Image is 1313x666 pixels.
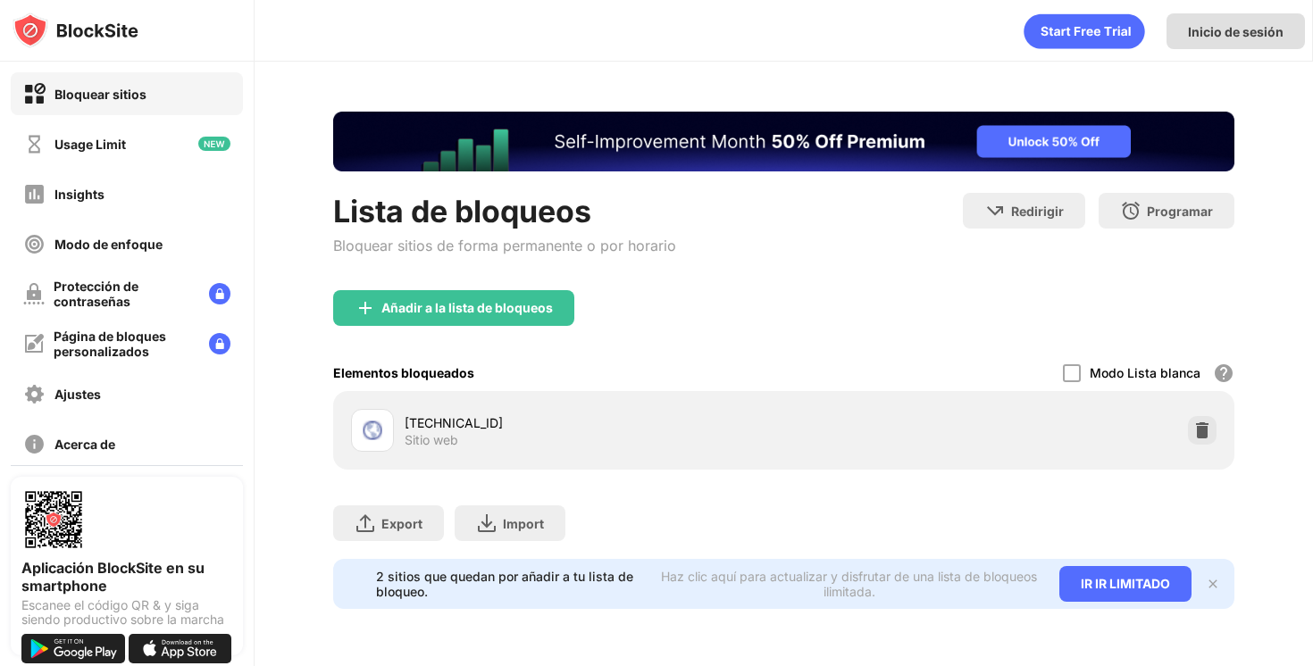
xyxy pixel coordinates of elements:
img: password-protection-off.svg [23,283,45,304]
div: Export [381,516,422,531]
img: about-off.svg [23,433,46,455]
div: Acerca de [54,437,115,452]
img: get-it-on-google-play.svg [21,634,125,663]
div: Elementos bloqueados [333,365,474,380]
img: lock-menu.svg [209,333,230,354]
div: Página de bloques personalizados [54,329,195,359]
img: options-page-qr-code.png [21,487,86,552]
div: Usage Limit [54,137,126,152]
div: Bloquear sitios [54,87,146,102]
div: Añadir a la lista de bloqueos [381,301,553,315]
div: Redirigir [1011,204,1064,219]
img: download-on-the-app-store.svg [129,634,232,663]
img: time-usage-off.svg [23,133,46,155]
img: insights-off.svg [23,183,46,205]
div: Modo Lista blanca [1090,365,1200,380]
div: Lista de bloqueos [333,193,676,229]
div: Sitio web [405,432,458,448]
div: Bloquear sitios de forma permanente o por horario [333,237,676,254]
img: favicons [362,420,383,441]
img: lock-menu.svg [209,283,230,304]
div: [TECHNICAL_ID] [405,413,783,432]
img: new-icon.svg [198,137,230,151]
div: 2 sitios que quedan por añadir a tu lista de bloqueo. [376,569,649,599]
img: customize-block-page-off.svg [23,333,45,354]
div: Import [503,516,544,531]
img: focus-off.svg [23,233,46,255]
div: Programar [1147,204,1213,219]
iframe: Banner [333,112,1234,171]
div: Modo de enfoque [54,237,163,252]
div: Haz clic aquí para actualizar y disfrutar de una lista de bloqueos ilimitada. [660,569,1037,599]
img: block-on.svg [23,83,46,105]
div: Escanee el código QR & y siga siendo productivo sobre la marcha [21,598,232,627]
div: Ajustes [54,387,101,402]
img: logo-blocksite.svg [13,12,138,48]
div: Protección de contraseñas [54,279,195,309]
div: animation [1024,13,1145,49]
img: settings-off.svg [23,383,46,405]
div: Inicio de sesión [1188,24,1284,39]
div: Aplicación BlockSite en su smartphone [21,559,232,595]
img: x-button.svg [1206,577,1220,591]
div: Insights [54,187,105,202]
div: IR IR LIMITADO [1059,566,1192,602]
